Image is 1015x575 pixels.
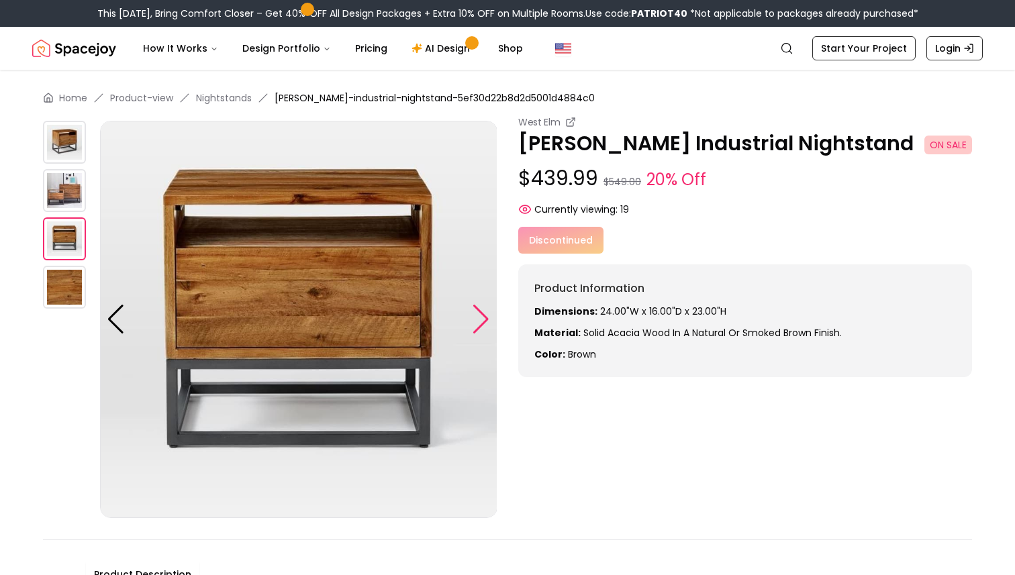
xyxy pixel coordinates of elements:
p: $439.99 [518,166,972,192]
a: Product-view [110,91,173,105]
button: How It Works [132,35,229,62]
nav: Global [32,27,983,70]
a: Pricing [344,35,398,62]
img: Spacejoy Logo [32,35,116,62]
img: https://storage.googleapis.com/spacejoy-main/assets/5ef30d22b8d2d5001d4884c0/product_0_3fhb418a62j9 [43,266,86,309]
a: Login [926,36,983,60]
span: [PERSON_NAME]-industrial-nightstand-5ef30d22b8d2d5001d4884c0 [275,91,595,105]
span: Use code: [585,7,687,20]
img: https://storage.googleapis.com/spacejoy-main/assets/5ef30d22b8d2d5001d4884c0/product_1_klnb5862i6i [43,169,86,212]
strong: Material: [534,326,581,339]
a: AI Design [401,35,485,62]
a: Start Your Project [812,36,916,60]
p: 24.00"W x 16.00"D x 23.00"H [534,305,956,318]
strong: Color: [534,348,565,361]
img: https://storage.googleapis.com/spacejoy-main/assets/5ef30d22b8d2d5001d4884c0/product_2_9289e9kc3fhi [43,217,86,260]
nav: breadcrumb [43,91,972,105]
a: Spacejoy [32,35,116,62]
a: Home [59,91,87,105]
nav: Main [132,35,534,62]
span: 19 [620,203,629,216]
img: https://storage.googleapis.com/spacejoy-main/assets/5ef30d22b8d2d5001d4884c0/product_2_9289e9kc3fhi [100,121,497,518]
span: Currently viewing: [534,203,618,216]
b: PATRIOT40 [631,7,687,20]
div: This [DATE], Bring Comfort Closer – Get 40% OFF All Design Packages + Extra 10% OFF on Multiple R... [97,7,918,20]
button: Design Portfolio [232,35,342,62]
img: United States [555,40,571,56]
h6: Product Information [534,280,956,297]
strong: Dimensions: [534,305,597,318]
p: [PERSON_NAME] Industrial Nightstand [518,132,972,156]
a: Nightstands [196,91,252,105]
span: Solid acacia wood in a Natural or Smoked Brown finish. [583,326,842,339]
small: $549.00 [603,175,641,189]
span: brown [568,348,596,361]
small: West Elm [518,115,560,129]
a: Shop [487,35,534,62]
span: ON SALE [924,136,972,154]
span: *Not applicable to packages already purchased* [687,7,918,20]
small: 20% Off [646,168,706,192]
img: https://storage.googleapis.com/spacejoy-main/assets/5ef30d22b8d2d5001d4884c0/product_0_7a6d8n9j8a4 [43,121,86,164]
